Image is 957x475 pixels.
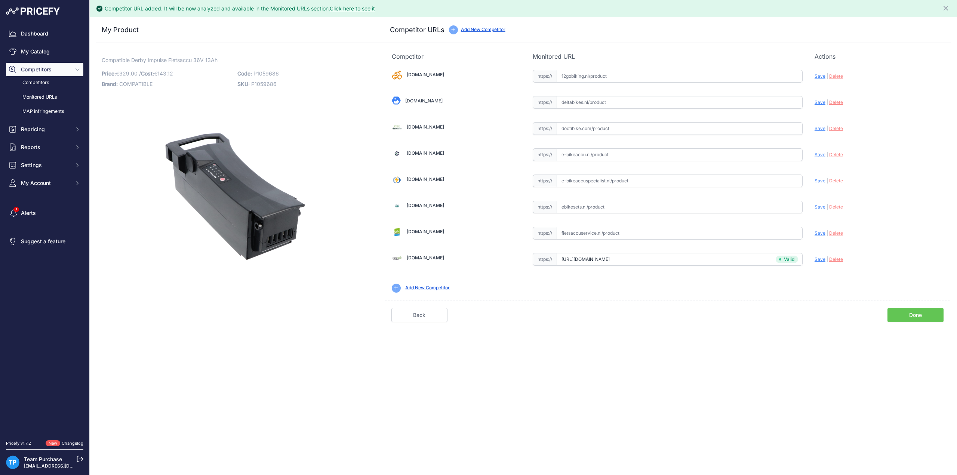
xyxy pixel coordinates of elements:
[102,70,116,77] span: Price:
[829,256,843,262] span: Delete
[533,122,557,135] span: https://
[815,204,825,210] span: Save
[392,52,521,61] p: Competitor
[405,98,443,104] a: [DOMAIN_NAME]
[815,178,825,183] span: Save
[6,27,83,431] nav: Sidebar
[102,81,118,87] span: Brand:
[829,152,843,157] span: Delete
[557,70,803,83] input: 12gobiking.nl/product
[6,206,83,220] a: Alerts
[887,308,944,322] a: Done
[829,73,843,79] span: Delete
[102,68,233,79] p: €
[557,122,803,135] input: doctibike.com/product
[6,158,83,172] button: Settings
[46,440,60,447] span: New
[330,5,375,12] a: Click here to see it
[105,5,375,12] div: Competitor URL added. It will be now analyzed and available in the Monitored URLs section.
[827,204,828,210] span: |
[815,99,825,105] span: Save
[21,126,70,133] span: Repricing
[253,70,279,77] span: P1059686
[6,235,83,248] a: Suggest a feature
[557,148,803,161] input: e-bikeaccu.nl/product
[827,99,828,105] span: |
[6,45,83,58] a: My Catalog
[827,230,828,236] span: |
[557,227,803,240] input: fietsaccuservice.nl/product
[533,70,557,83] span: https://
[533,52,803,61] p: Monitored URL
[391,308,447,322] a: Back
[407,150,444,156] a: [DOMAIN_NAME]
[6,91,83,104] a: Monitored URLs
[533,201,557,213] span: https://
[102,55,218,65] span: Compatible Derby Impulse Fietsaccu 36V 13Ah
[237,81,250,87] span: SKU:
[157,70,173,77] span: 143.12
[827,126,828,131] span: |
[557,96,803,109] input: deltabikes.nl/product
[24,463,102,469] a: [EMAIL_ADDRESS][DOMAIN_NAME]
[407,176,444,182] a: [DOMAIN_NAME]
[533,253,557,266] span: https://
[533,227,557,240] span: https://
[6,141,83,154] button: Reports
[21,144,70,151] span: Reports
[557,175,803,187] input: e-bikeaccuspecialist.nl/product
[829,204,843,210] span: Delete
[139,70,173,77] span: / €
[21,66,70,73] span: Competitors
[407,229,444,234] a: [DOMAIN_NAME]
[390,25,444,35] h3: Competitor URLs
[405,285,450,290] a: Add New Competitor
[6,123,83,136] button: Repricing
[6,440,31,447] div: Pricefy v1.7.2
[407,203,444,208] a: [DOMAIN_NAME]
[6,105,83,118] a: MAP infringements
[24,456,62,462] a: Team Purchase
[6,7,60,15] img: Pricefy Logo
[815,256,825,262] span: Save
[102,25,369,35] h3: My Product
[407,72,444,77] a: [DOMAIN_NAME]
[407,124,444,130] a: [DOMAIN_NAME]
[827,152,828,157] span: |
[21,179,70,187] span: My Account
[827,178,828,183] span: |
[829,126,843,131] span: Delete
[533,96,557,109] span: https://
[141,70,154,77] span: Cost:
[6,27,83,40] a: Dashboard
[533,175,557,187] span: https://
[119,81,153,87] span: COMPATIBLE
[557,201,803,213] input: ebikesets.nl/product
[829,99,843,105] span: Delete
[407,255,444,260] a: [DOMAIN_NAME]
[815,73,825,79] span: Save
[557,253,803,266] input: fietsaccuwinkel.nl/product
[119,70,138,77] span: 329.00
[827,73,828,79] span: |
[237,70,252,77] span: Code:
[62,441,83,446] a: Changelog
[6,63,83,76] button: Competitors
[251,81,277,87] span: P1059686
[21,161,70,169] span: Settings
[815,52,944,61] p: Actions
[829,230,843,236] span: Delete
[942,3,951,12] button: Close
[6,76,83,89] a: Competitors
[815,152,825,157] span: Save
[827,256,828,262] span: |
[533,148,557,161] span: https://
[6,176,83,190] button: My Account
[829,178,843,183] span: Delete
[815,230,825,236] span: Save
[815,126,825,131] span: Save
[461,27,505,32] a: Add New Competitor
